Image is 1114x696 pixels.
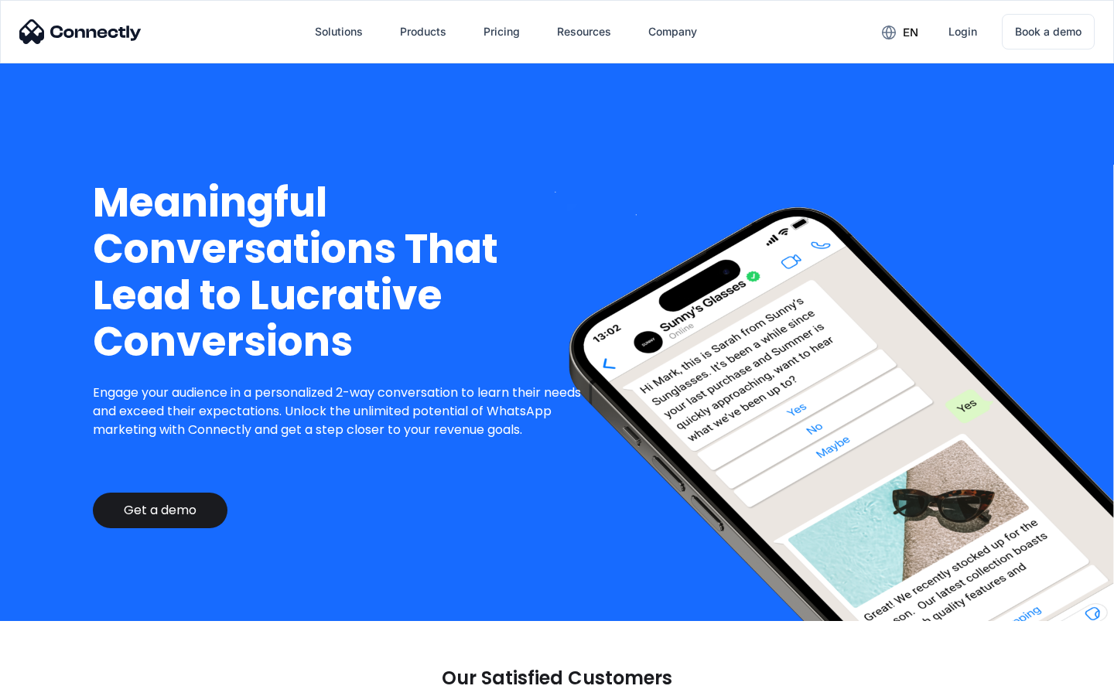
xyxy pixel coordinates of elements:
p: Our Satisfied Customers [442,667,672,689]
a: Get a demo [93,493,227,528]
aside: Language selected: English [15,669,93,691]
a: Login [936,13,989,50]
h1: Meaningful Conversations That Lead to Lucrative Conversions [93,179,593,365]
a: Book a demo [1002,14,1095,49]
div: en [903,22,918,43]
div: Pricing [484,21,520,43]
div: Company [648,21,697,43]
a: Pricing [471,13,532,50]
img: Connectly Logo [19,19,142,44]
ul: Language list [31,669,93,691]
div: Solutions [315,21,363,43]
div: Products [400,21,446,43]
div: Login [948,21,977,43]
div: Get a demo [124,503,196,518]
p: Engage your audience in a personalized 2-way conversation to learn their needs and exceed their e... [93,384,593,439]
div: Resources [557,21,611,43]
